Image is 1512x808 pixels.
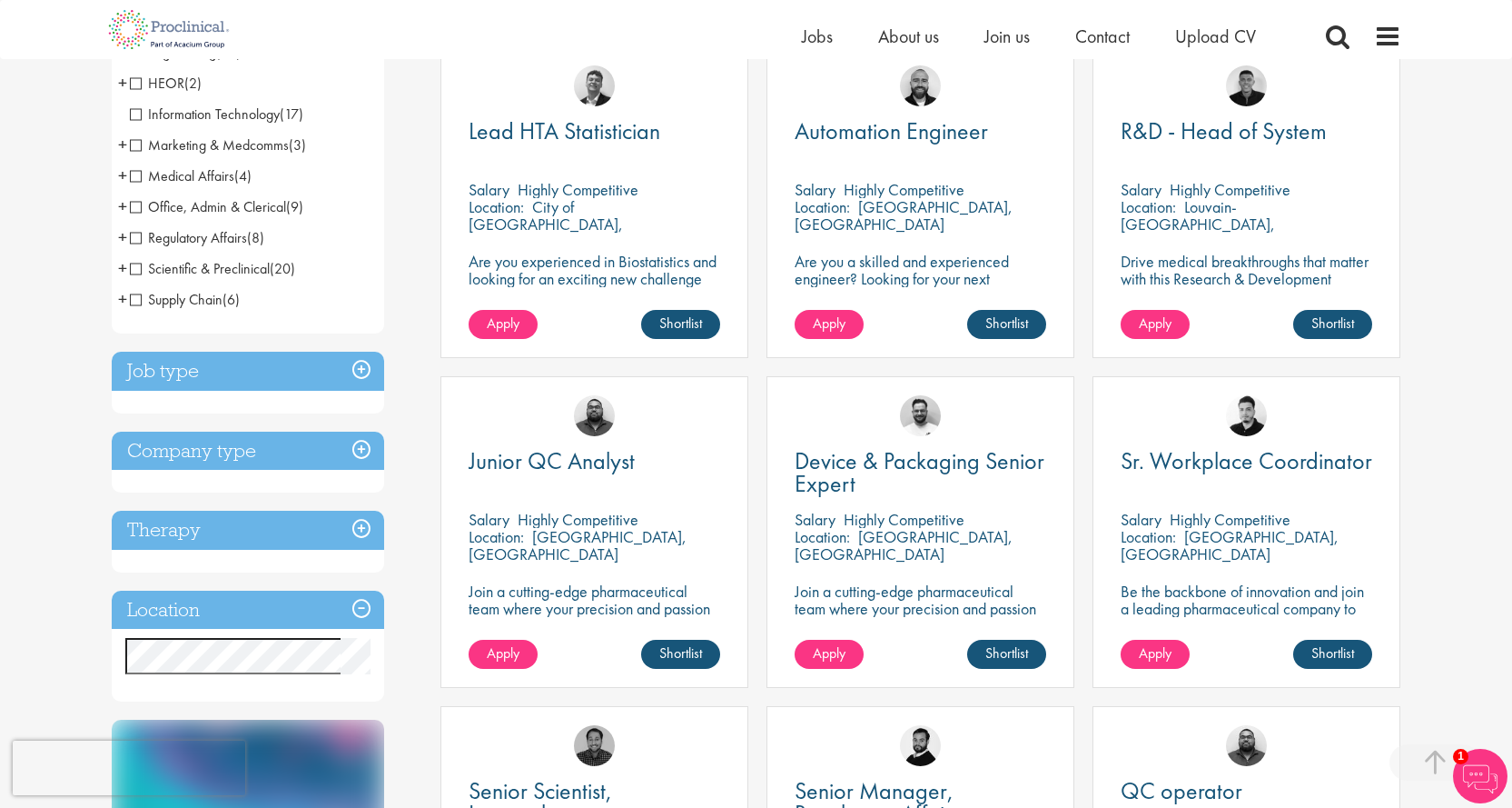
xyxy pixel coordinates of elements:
[795,640,864,669] a: Apply
[641,310,720,339] a: Shortlist
[118,162,127,189] span: +
[1121,196,1275,252] p: Louvain-[GEOGRAPHIC_DATA], [GEOGRAPHIC_DATA]
[900,395,941,436] a: Emile De Beer
[795,509,835,530] span: Salary
[1075,25,1130,48] a: Contact
[487,643,519,663] span: Apply
[1121,775,1242,806] span: QC operator
[118,131,127,158] span: +
[795,526,850,547] span: Location:
[184,74,202,93] span: (2)
[469,445,635,476] span: Junior QC Analyst
[112,511,384,550] h3: Therapy
[1121,509,1161,530] span: Salary
[641,640,720,669] a: Shortlist
[967,310,1046,339] a: Shortlist
[574,395,615,436] img: Ashley Bennett
[1121,583,1372,652] p: Be the backbone of innovation and join a leading pharmaceutical company to help keep life-changin...
[234,166,252,185] span: (4)
[900,65,941,106] a: Jordan Kiely
[813,314,845,333] span: Apply
[984,25,1030,48] a: Join us
[1293,310,1372,339] a: Shortlist
[130,74,184,93] span: HEOR
[574,65,615,106] img: Tom Magenis
[13,741,245,795] iframe: reCAPTCHA
[469,310,538,339] a: Apply
[1175,25,1256,48] a: Upload CV
[130,166,234,185] span: Medical Affairs
[118,254,127,282] span: +
[813,643,845,663] span: Apply
[280,105,303,124] span: (17)
[1226,395,1267,436] img: Anderson Maldonado
[112,432,384,471] h3: Company type
[130,105,280,124] span: Information Technology
[1170,509,1290,530] p: Highly Competitive
[469,509,509,530] span: Salary
[469,253,720,322] p: Are you experienced in Biostatistics and looking for an exciting new challenge where you can assi...
[469,583,720,652] p: Join a cutting-edge pharmaceutical team where your precision and passion for quality will help sh...
[795,583,1046,652] p: Join a cutting-edge pharmaceutical team where your precision and passion for quality will help sh...
[286,197,303,216] span: (9)
[469,526,687,564] p: [GEOGRAPHIC_DATA], [GEOGRAPHIC_DATA]
[469,450,720,473] a: Junior QC Analyst
[1121,640,1190,669] a: Apply
[469,115,660,146] span: Lead HTA Statistician
[795,179,835,200] span: Salary
[795,120,1046,143] a: Automation Engineer
[130,228,247,247] span: Regulatory Affairs
[795,445,1044,499] span: Device & Packaging Senior Expert
[222,290,240,309] span: (6)
[469,179,509,200] span: Salary
[967,640,1046,669] a: Shortlist
[1170,179,1290,200] p: Highly Competitive
[130,259,270,278] span: Scientific & Preclinical
[1121,526,1176,547] span: Location:
[795,115,988,146] span: Automation Engineer
[1139,643,1171,663] span: Apply
[1121,450,1372,473] a: Sr. Workplace Coordinator
[1121,120,1372,143] a: R&D - Head of System
[1226,65,1267,106] img: Christian Andersen
[844,509,964,530] p: Highly Competitive
[130,290,222,309] span: Supply Chain
[469,120,720,143] a: Lead HTA Statistician
[469,196,524,217] span: Location:
[1121,445,1372,476] span: Sr. Workplace Coordinator
[518,509,638,530] p: Highly Competitive
[130,135,306,155] span: Marketing & Medcomms
[247,228,264,247] span: (8)
[1453,749,1507,803] img: Chatbot
[1226,725,1267,766] img: Ashley Bennett
[130,166,252,185] span: Medical Affairs
[469,640,538,669] a: Apply
[130,135,289,155] span: Marketing & Medcomms
[112,591,384,630] h3: Location
[118,193,127,220] span: +
[878,25,939,48] a: About us
[518,179,638,200] p: Highly Competitive
[130,105,303,124] span: Information Technology
[118,69,127,96] span: +
[130,197,303,216] span: Office, Admin & Clerical
[112,352,384,391] div: Job type
[795,196,850,217] span: Location:
[289,135,306,155] span: (3)
[1121,253,1372,304] p: Drive medical breakthroughs that matter with this Research & Development position!
[900,725,941,766] a: Nick Walker
[795,526,1013,564] p: [GEOGRAPHIC_DATA], [GEOGRAPHIC_DATA]
[574,725,615,766] img: Mike Raletz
